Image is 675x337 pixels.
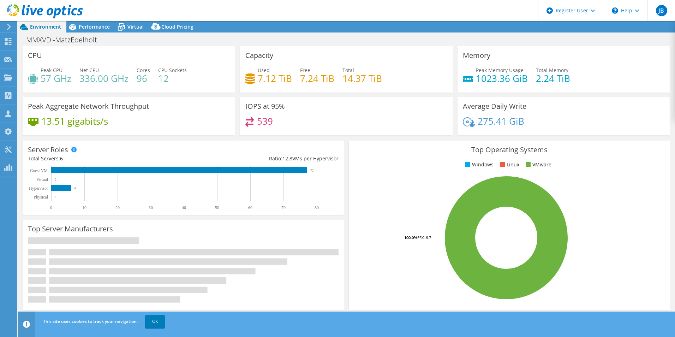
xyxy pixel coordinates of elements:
[404,235,417,240] tspan: 100.0%
[182,205,186,210] text: 40
[524,161,551,168] li: VMware
[28,102,149,110] h3: Peak Aggregate Network Throughput
[282,155,292,162] span: 12.8
[245,52,273,59] h3: Capacity
[28,146,68,154] h3: Server Roles
[463,52,490,59] h3: Memory
[342,67,354,73] span: Total
[43,318,138,324] span: This site uses cookies to track your navigation.
[79,67,99,73] span: Net CPU
[354,146,665,154] h3: Top Operating Systems
[300,75,334,82] h4: 7.24 TiB
[28,155,183,162] div: Total Servers:
[183,155,339,162] div: Ratio: VMs per Hypervisor
[41,67,62,73] span: Peak CPU
[463,102,526,110] h3: Average Daily Write
[137,75,150,82] h4: 96
[342,75,382,82] h4: 14.37 TiB
[245,102,285,110] h3: IOPS at 95%
[74,187,76,190] text: 6
[29,186,48,191] text: Hypervisor
[79,23,110,30] span: Performance
[476,67,524,73] span: Peak Memory Usage
[161,23,193,30] span: Cloud Pricing
[28,52,42,59] h3: CPU
[41,75,71,82] h4: 57 GHz
[464,161,494,168] li: Windows
[82,205,86,210] text: 10
[55,195,56,199] text: 0
[281,205,286,210] text: 70
[478,117,524,125] h4: 275.41 GiB
[315,205,319,210] text: 80
[137,67,150,73] span: Cores
[476,75,528,82] h4: 1023.36 GiB
[258,67,270,73] span: Used
[127,23,144,30] span: Virtual
[30,168,48,173] text: Guest VM
[215,205,219,210] text: 50
[158,67,187,73] span: CPU Sockets
[258,75,292,82] h4: 7.12 TiB
[248,205,252,210] text: 60
[158,75,187,82] h4: 12
[36,177,48,182] text: Virtual
[498,161,519,168] li: Linux
[28,225,113,233] h3: Top Server Manufacturers
[612,7,618,14] svg: \n
[536,75,570,82] h4: 2.24 TiB
[60,155,63,162] span: 6
[41,117,108,125] h4: 13.51 gigabits/s
[257,117,273,125] h4: 539
[79,75,129,82] h4: 336.00 GHz
[149,205,153,210] text: 30
[50,205,52,210] text: 0
[30,23,61,30] span: Environment
[145,315,165,328] a: OK
[300,67,310,73] span: Free
[23,36,108,44] h1: MMXVDI-MatzEdelholt
[656,5,667,16] span: JB
[115,205,120,210] text: 20
[34,195,48,200] text: Physical
[417,235,431,240] tspan: ESXi 6.7
[55,178,56,181] text: 0
[310,169,314,172] text: 77
[536,67,568,73] span: Total Memory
